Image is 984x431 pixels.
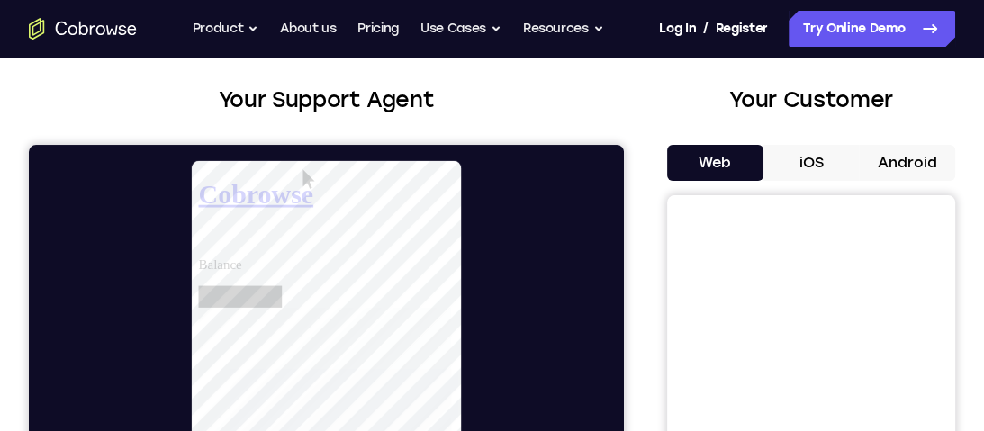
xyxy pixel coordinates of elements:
[193,11,259,47] button: Product
[659,11,695,47] a: Log In
[7,103,281,119] p: Balance
[280,11,336,47] a: About us
[667,145,763,181] button: Web
[667,84,955,116] h2: Your Customer
[29,18,137,40] a: Go to the home page
[716,11,768,47] a: Register
[357,11,399,47] a: Pricing
[763,145,860,181] button: iOS
[859,145,955,181] button: Android
[523,11,604,47] button: Resources
[703,18,709,40] span: /
[7,349,281,399] div: Spent this month
[420,11,501,47] button: Use Cases
[789,11,955,47] a: Try Online Demo
[7,19,281,52] a: Cobrowse
[29,84,624,116] h2: Your Support Agent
